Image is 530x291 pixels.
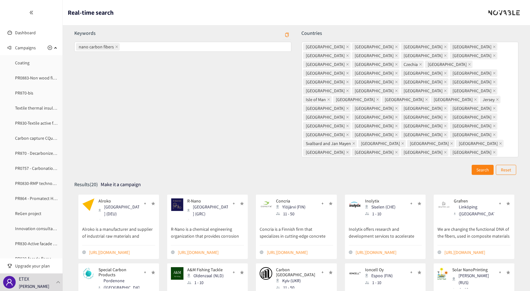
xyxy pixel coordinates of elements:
p: Concria [276,198,305,203]
span: close [352,142,355,145]
span: Svalbard and Jan Mayen [303,140,357,147]
span: Slovakia [456,140,504,147]
span: close [346,116,349,119]
span: [GEOGRAPHIC_DATA] [453,122,491,129]
span: close [401,142,404,145]
span: Hungary [450,87,497,94]
span: close [346,72,349,75]
span: [GEOGRAPHIC_DATA] [453,114,491,121]
a: Innovation consultants [15,226,59,231]
span: close [450,142,453,145]
span: close [419,63,422,66]
span: copy [285,33,289,38]
span: close [493,45,496,48]
span: close [395,72,398,75]
span: Sweden [352,148,400,156]
p: R-Nano [187,198,228,203]
span: [GEOGRAPHIC_DATA] [453,78,491,85]
span: [GEOGRAPHIC_DATA] [434,96,473,103]
div: [PERSON_NAME] (RUS) [452,272,498,286]
a: PR0883-Non wood fibers [15,75,61,81]
span: close [493,89,496,92]
p: Alroko [98,198,139,203]
span: [GEOGRAPHIC_DATA] [355,87,394,94]
span: Italy [431,96,479,103]
span: close [493,72,496,75]
span: [GEOGRAPHIC_DATA] [361,140,400,147]
button: Make it a campaign [101,180,141,190]
a: Textile thermal insulation material [15,105,79,111]
span: Albania [352,43,400,51]
span: [GEOGRAPHIC_DATA] [355,70,394,77]
a: Carbon capture CQuerry [15,135,60,141]
a: PR0757 - Carbonation of FC waste [15,165,78,171]
div: 11 - 50 [276,284,320,291]
p: Grafren [454,198,494,203]
span: close [395,133,398,136]
button: + [228,267,240,277]
span: plus-circle [48,46,52,50]
span: close [395,80,398,84]
span: + [144,269,146,276]
button: + [317,198,328,208]
a: PR864 - Promatect H Type X [15,196,66,201]
span: close [425,98,428,101]
span: Ireland [333,96,381,103]
span: [GEOGRAPHIC_DATA] [306,105,345,112]
span: Bosnia and Herzegovina [401,52,448,59]
div: Ylöjärvi (FIN) [276,203,309,210]
span: North Macedonia [450,113,497,121]
span: nano carbon fibers [76,43,120,51]
div: Kyiv (UKR) [276,277,320,284]
img: Snapshot of the Company's website [437,267,449,280]
p: Countries [301,30,518,37]
span: + [321,269,324,276]
span: close [395,45,398,48]
span: Czechia [401,61,424,68]
span: Jersey [483,96,495,103]
span: close [444,54,447,57]
span: [GEOGRAPHIC_DATA] [306,131,345,138]
span: + [410,200,412,207]
img: Snapshot of the Company's website [82,267,95,280]
a: PR830-Textile active facade system [15,120,78,126]
span: Andorra [401,43,448,51]
button: nano carbon fibers [283,29,291,39]
p: Reset [501,166,511,173]
span: close [346,45,349,48]
p: Concria is a Finnish firm that specializes in cutting-edge concrete floors. [260,219,333,240]
span: Poland [303,131,351,138]
span: [GEOGRAPHIC_DATA] [404,78,443,85]
span: [GEOGRAPHIC_DATA] [404,87,443,94]
p: Carbon [GEOGRAPHIC_DATA] [276,267,316,277]
span: [GEOGRAPHIC_DATA] [459,140,498,147]
button: Search [472,165,494,175]
span: close [493,54,496,57]
span: Vatican City [450,148,497,156]
p: Solar NanoPrinting [452,267,494,272]
span: Austria [450,43,497,51]
span: [GEOGRAPHIC_DATA] [306,149,345,156]
span: [GEOGRAPHIC_DATA] [355,105,394,112]
span: Jersey [480,96,501,103]
span: close [444,45,447,48]
span: Estonia [401,69,448,77]
span: Belgium [303,52,351,59]
span: [GEOGRAPHIC_DATA] [410,140,449,147]
span: Isle of Man [303,96,332,103]
img: Snapshot of the Company's website [437,198,450,211]
span: [GEOGRAPHIC_DATA] [404,43,443,50]
span: [GEOGRAPHIC_DATA] [453,105,491,112]
span: user [6,278,13,286]
span: Bulgaria [352,52,400,59]
span: Finland [450,69,497,77]
span: [GEOGRAPHIC_DATA] [306,78,345,85]
p: Results (20) [74,181,98,188]
a: website [178,249,244,256]
span: + [233,200,235,207]
span: [GEOGRAPHIC_DATA] [404,114,443,121]
span: Faroe Islands [352,78,400,86]
span: Kosovo [303,105,351,112]
a: ReGen project [15,211,41,216]
span: [GEOGRAPHIC_DATA] [355,122,394,129]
